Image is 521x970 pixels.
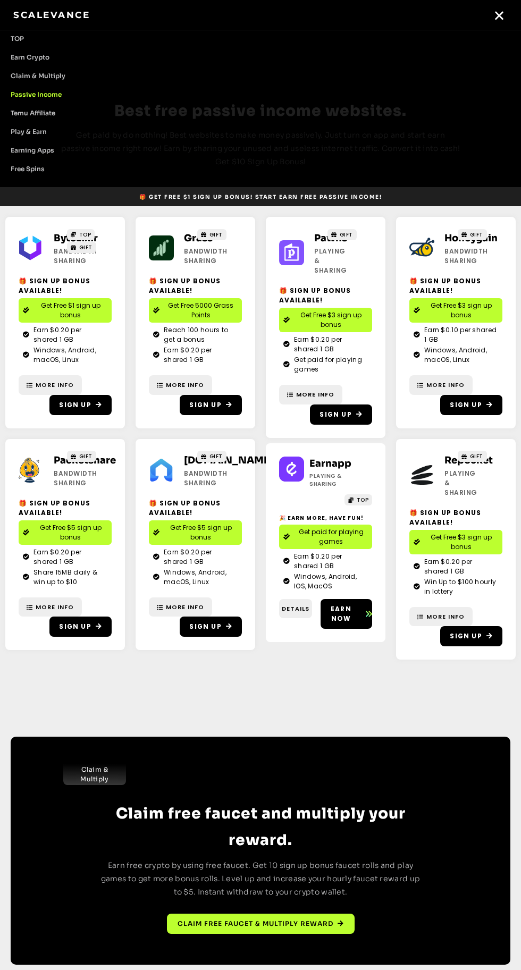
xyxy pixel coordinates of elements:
span: GIFT [470,452,483,460]
span: More Info [426,381,465,390]
span: TOP [79,231,91,239]
a: Get Free $3 sign up bonus [409,298,502,323]
span: More Info [36,381,74,390]
a: GIFT [458,229,487,240]
span: Earn now [321,604,362,623]
h2: Bandwidth Sharing [54,469,64,488]
a: Sign Up [49,617,112,637]
span: Win Up to $100 hourly in lottery [422,577,498,596]
span: Sign Up [189,400,221,410]
span: GIFT [79,243,93,251]
span: Details [282,604,309,613]
span: Sign Up [59,622,91,631]
a: Sign Up [440,395,502,415]
span: Earn $0.20 per shared 1 GB [161,547,238,567]
span: Sign Up [450,400,482,410]
span: Windows, Android, macOS, Linux [161,568,238,587]
a: Get Free $5 sign up bonus [149,520,242,545]
h2: 🎁 Sign Up Bonus Available! [19,276,112,296]
a: More Info [409,607,473,627]
a: GIFT [67,451,96,462]
span: Get Free $3 sign up bonus [294,310,368,330]
span: Get Free $3 sign up bonus [424,533,498,552]
a: Honeygain [444,232,498,244]
a: More Info [19,375,82,395]
span: More Info [426,612,465,621]
span: Sign Up [189,622,221,631]
span: Get Free $5 sign up bonus [33,523,107,542]
h2: Playing & Sharing [444,469,455,497]
a: TOP [344,494,372,505]
a: Sign Up [180,617,242,637]
h2: Playing & Sharing [314,247,325,275]
span: Get Free 5000 Grass Points [164,301,238,320]
span: GIFT [79,452,93,460]
a: More Info [149,375,212,395]
a: Claim & Multiply [63,764,126,785]
a: Sign Up [310,404,372,425]
a: Get Free $1 sign up bonus [19,298,112,323]
a: GIFT [67,242,96,253]
a: Repocket [444,454,493,466]
h2: 🎁 Sign Up Bonus Available! [279,286,372,305]
span: Share 15MB daily & win up to $10 [31,568,107,587]
span: Earn $0.20 per shared 1 GB [31,547,107,567]
span: Claim & Multiply [69,765,121,784]
a: Get Free 5000 Grass Points [149,298,242,323]
a: Earn now [321,599,372,629]
span: More Info [166,381,204,390]
a: More Info [19,597,82,617]
span: Windows, Android, macOS, Linux [422,345,498,365]
a: GIFT [197,451,226,462]
a: More Info [409,375,473,395]
a: Claim free faucet & multiply reward [167,914,355,934]
a: Packetshare [54,454,116,466]
a: Grass [184,232,213,244]
a: More Info [149,597,212,617]
span: Sign Up [450,631,482,641]
a: TOP [67,229,95,240]
span: Windows, Android, macOS, Linux [31,345,107,365]
h2: Bandwidth Sharing [54,247,64,266]
h2: Bandwidth Sharing [184,247,195,266]
h2: 🎁 Sign Up Bonus Available! [149,276,242,296]
h2: Playing & Sharing [309,472,355,488]
p: Earn free crypto by using free faucet. Get 10 sign up bonus faucet rolls and play games to get mo... [100,859,421,899]
span: Windows, Android, IOS, MacOS [291,572,368,591]
span: More Info [36,603,74,612]
span: GIFT [209,231,223,239]
span: GIFT [209,452,223,460]
span: Earn $0.20 per shared 1 GB [422,557,498,576]
span: 🎁 Get Free $1 sign up bonus! Start earn free passive income! [139,193,382,201]
span: Claim free faucet & multiply reward [178,919,333,929]
span: Get Free $3 sign up bonus [424,301,498,320]
a: 🎁 Get Free $1 sign up bonus! Start earn free passive income! [135,190,386,204]
span: Get paid for playing games [291,355,368,374]
h2: 🎁 Sign Up Bonus Available! [19,499,112,518]
h2: 🎁 Sign Up Bonus Available! [149,499,242,518]
span: Get paid for playing games [294,527,368,546]
a: [DOMAIN_NAME] [184,454,273,466]
span: TOP [357,496,369,504]
span: Sign Up [59,400,91,410]
a: More Info [279,385,342,404]
a: ByteLixir [54,232,98,244]
a: GIFT [327,229,357,240]
h2: 🎁 Sign Up Bonus Available! [409,508,502,527]
span: GIFT [470,231,483,239]
a: Get Free $3 sign up bonus [409,530,502,554]
span: Get Free $5 sign up bonus [164,523,238,542]
a: Sign Up [180,395,242,415]
span: Earn $0.20 per shared 1 GB [291,552,368,571]
span: More Info [166,603,204,612]
a: Get Free $5 sign up bonus [19,520,112,545]
a: Pawns [314,232,347,244]
span: Earn $0.10 per shared 1 GB [422,325,498,344]
h2: Bandwidth Sharing [444,247,455,266]
a: Sign Up [49,395,112,415]
span: Sign Up [320,410,351,419]
span: GIFT [340,231,353,239]
a: GIFT [458,451,487,462]
h2: 🎁 Sign Up Bonus Available! [409,276,502,296]
h2: 🎉 Earn More, Have Fun! [279,514,372,522]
